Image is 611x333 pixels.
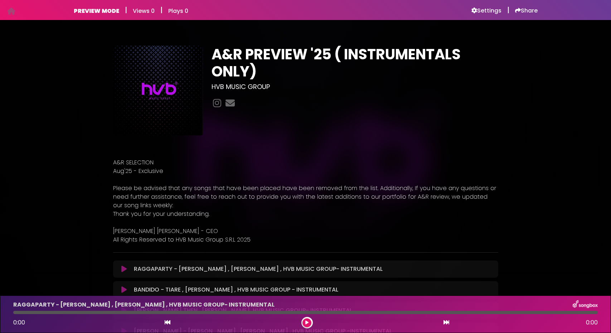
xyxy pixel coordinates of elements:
[471,7,501,14] a: Settings
[133,8,155,14] h6: Views 0
[113,227,498,235] p: [PERSON_NAME] [PERSON_NAME] - CEO
[160,6,163,14] h5: |
[586,318,598,327] span: 0:00
[74,8,119,14] h6: PREVIEW MODE
[13,300,275,309] p: RAGGAPARTY - [PERSON_NAME] , [PERSON_NAME] , HVB MUSIC GROUP- INSTRUMENTAL
[113,210,498,218] p: Thank you for your understanding.
[212,83,498,91] h3: HVB MUSIC GROUP
[134,265,383,273] p: RAGGAPARTY - [PERSON_NAME] , [PERSON_NAME] , HVB MUSIC GROUP- INSTRUMENTAL
[573,300,598,309] img: songbox-logo-white.png
[515,7,538,14] a: Share
[113,158,498,167] p: A&R SELECTION
[212,46,498,80] h1: A&R PREVIEW '25 ( INSTRUMENTALS ONLY)
[113,167,498,175] p: Aug'25 - Exclusive
[507,6,509,14] h5: |
[134,285,338,294] p: BANDIDO - TIARE , [PERSON_NAME] , HVB MUSIC GROUP - INSTRUMENTAL
[125,6,127,14] h5: |
[168,8,188,14] h6: Plays 0
[113,46,203,135] img: ECJrYCpsQLOSUcl9Yvpd
[13,318,25,327] span: 0:00
[113,235,498,244] p: All Rights Reserved to HVB Music Group S.R.L 2025
[113,184,498,210] p: Please be advised that any songs that have been placed have been removed from the list. Additiona...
